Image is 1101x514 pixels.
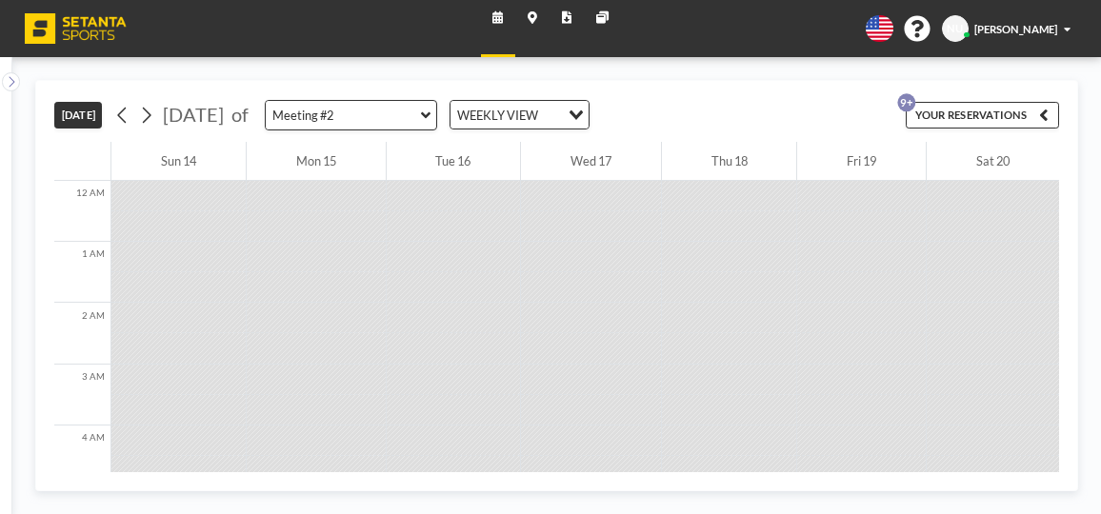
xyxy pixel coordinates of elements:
[521,142,661,180] div: Wed 17
[231,103,249,127] span: of
[897,93,915,111] p: 9+
[387,142,521,180] div: Tue 16
[543,105,557,125] input: Search for option
[111,142,246,180] div: Sun 14
[25,13,127,44] img: organization-logo
[54,365,110,425] div: 3 AM
[54,425,110,486] div: 4 AM
[247,142,386,180] div: Mon 15
[54,181,110,242] div: 12 AM
[662,142,797,180] div: Thu 18
[454,105,541,125] span: WEEKLY VIEW
[947,22,963,35] span: NU
[266,101,421,129] input: Meeting #2
[906,102,1059,128] button: YOUR RESERVATIONS9+
[927,142,1059,180] div: Sat 20
[163,103,224,126] span: [DATE]
[54,242,110,303] div: 1 AM
[54,102,102,128] button: [DATE]
[54,303,110,364] div: 2 AM
[797,142,926,180] div: Fri 19
[974,23,1057,35] span: [PERSON_NAME]
[450,101,589,128] div: Search for option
